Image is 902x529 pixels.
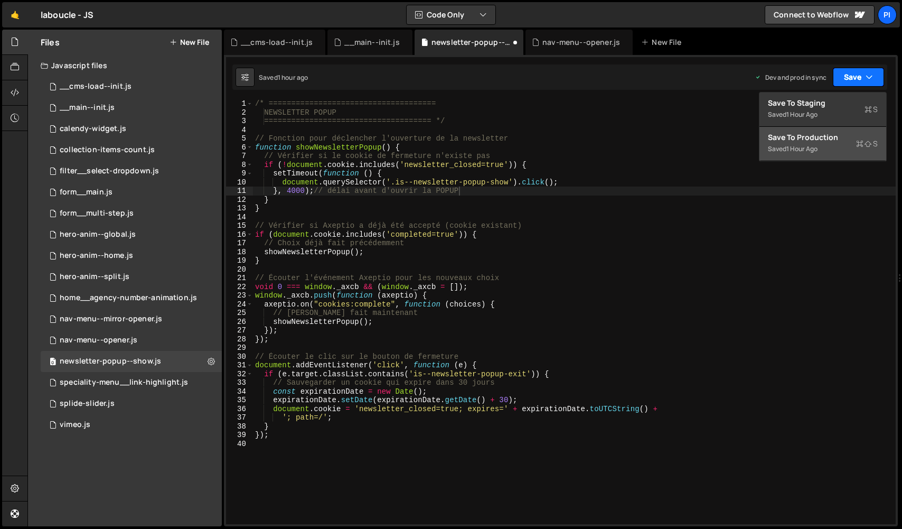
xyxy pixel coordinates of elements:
[226,161,253,170] div: 8
[226,230,253,239] div: 16
[60,209,134,218] div: form__multi-step.js
[226,309,253,318] div: 25
[41,287,222,309] div: 12392/31249.js
[226,169,253,178] div: 9
[241,37,313,48] div: __cms-load--init.js
[41,245,222,266] div: 12392/34075.js
[226,126,253,135] div: 4
[60,378,188,387] div: speciality-menu__link-highlight.js
[226,431,253,440] div: 39
[344,37,399,48] div: __main--init.js
[226,387,253,396] div: 34
[41,351,222,372] div: 12392/47726.js
[41,8,93,21] div: laboucle - JS
[226,152,253,161] div: 7
[28,55,222,76] div: Javascript files
[60,103,115,113] div: __main--init.js
[431,37,511,48] div: newsletter-popup--show.js
[226,108,253,117] div: 2
[641,37,685,48] div: New File
[259,73,308,82] div: Saved
[226,291,253,300] div: 23
[226,413,253,422] div: 37
[60,145,155,155] div: collection-items-count.js
[41,203,222,224] div: 12392/34011.js
[41,309,222,330] div: 12392/35789.js
[60,314,162,324] div: nav-menu--mirror-opener.js
[60,166,159,176] div: filter__select-dropdown.js
[226,344,253,352] div: 29
[226,213,253,222] div: 14
[60,82,131,91] div: __cms-load--init.js
[226,187,253,196] div: 11
[226,274,253,283] div: 21
[226,265,253,274] div: 20
[278,73,308,82] div: 1 hour ago
[226,396,253,405] div: 35
[786,144,818,153] div: 1 hour ago
[226,143,253,152] div: 6
[41,414,222,435] div: 12392/35678.js
[226,318,253,327] div: 26
[226,178,253,187] div: 10
[226,335,253,344] div: 28
[226,239,253,248] div: 17
[226,283,253,292] div: 22
[768,132,878,143] div: Save to Production
[768,108,878,121] div: Saved
[786,110,818,119] div: 1 hour ago
[226,99,253,108] div: 1
[60,230,136,239] div: hero-anim--global.js
[833,68,884,87] button: Save
[755,73,826,82] div: Dev and prod in sync
[60,188,112,197] div: form__main.js
[226,352,253,361] div: 30
[759,92,886,127] button: Save to StagingS Saved1 hour ago
[60,124,126,134] div: calendy-widget.js
[226,361,253,370] div: 31
[226,256,253,265] div: 19
[60,251,133,261] div: hero-anim--home.js
[856,138,878,149] span: S
[41,161,222,182] div: 12392/34012.js
[41,266,222,287] div: 12392/35792.js
[170,38,209,47] button: New File
[226,370,253,379] div: 32
[226,204,253,213] div: 13
[60,420,90,430] div: vimeo.js
[226,378,253,387] div: 33
[542,37,620,48] div: nav-menu--opener.js
[226,117,253,126] div: 3
[60,293,197,303] div: home__agency-number-animation.js
[407,5,495,24] button: Code Only
[41,224,222,245] div: 12392/34072.js
[226,300,253,309] div: 24
[226,134,253,143] div: 5
[768,98,878,108] div: Save to Staging
[226,405,253,414] div: 36
[50,358,56,367] span: 0
[41,393,222,414] div: 12392/34107.js
[41,76,222,97] div: 12392/35868.js
[41,372,222,393] div: 12392/36737.js
[2,2,28,27] a: 🤙
[878,5,897,24] a: Pi
[60,272,129,282] div: hero-anim--split.js
[41,36,60,48] h2: Files
[226,440,253,449] div: 40
[765,5,875,24] a: Connect to Webflow
[60,336,137,345] div: nav-menu--opener.js
[60,399,115,409] div: splide-slider.js
[226,248,253,257] div: 18
[41,182,222,203] div: 12392/34259.js
[60,357,161,366] div: newsletter-popup--show.js
[41,140,222,161] div: 12392/35988.js
[41,97,222,118] div: 12392/29979.js
[759,127,886,161] button: Save to ProductionS Saved1 hour ago
[41,330,222,351] div: 12392/35793.js
[759,92,887,162] div: Code Only
[226,196,253,205] div: 12
[226,422,253,431] div: 38
[865,104,878,115] span: S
